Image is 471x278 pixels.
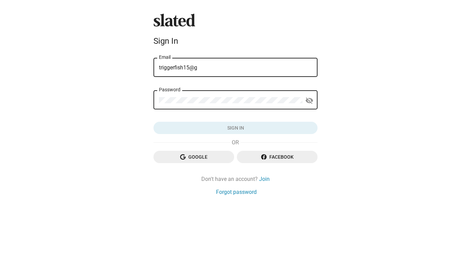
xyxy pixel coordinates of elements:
button: Facebook [237,151,318,163]
button: Google [153,151,234,163]
div: Don't have an account? [153,175,318,183]
a: Join [259,175,270,183]
a: Forgot password [216,188,257,196]
span: Facebook [242,151,312,163]
span: Google [159,151,229,163]
div: Sign In [153,36,318,46]
mat-icon: visibility_off [305,95,313,106]
sl-branding: Sign In [153,14,318,49]
button: Show password [302,94,316,107]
